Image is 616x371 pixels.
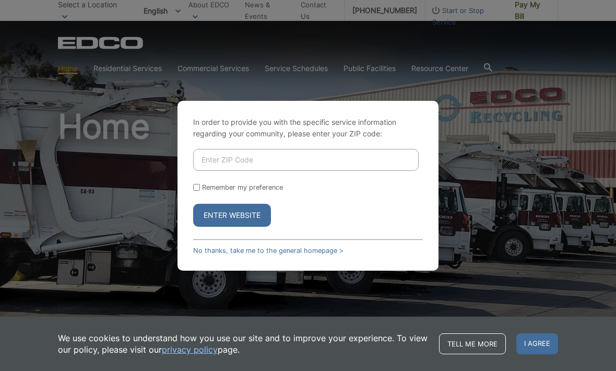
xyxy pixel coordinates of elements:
span: I agree [516,333,558,354]
a: No thanks, take me to the general homepage > [193,247,343,254]
a: Tell me more [439,333,506,354]
p: In order to provide you with the specific service information regarding your community, please en... [193,117,423,140]
label: Remember my preference [202,183,283,191]
a: privacy policy [162,344,218,355]
input: Enter ZIP Code [193,149,419,171]
button: Enter Website [193,204,271,227]
p: We use cookies to understand how you use our site and to improve your experience. To view our pol... [58,332,429,355]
